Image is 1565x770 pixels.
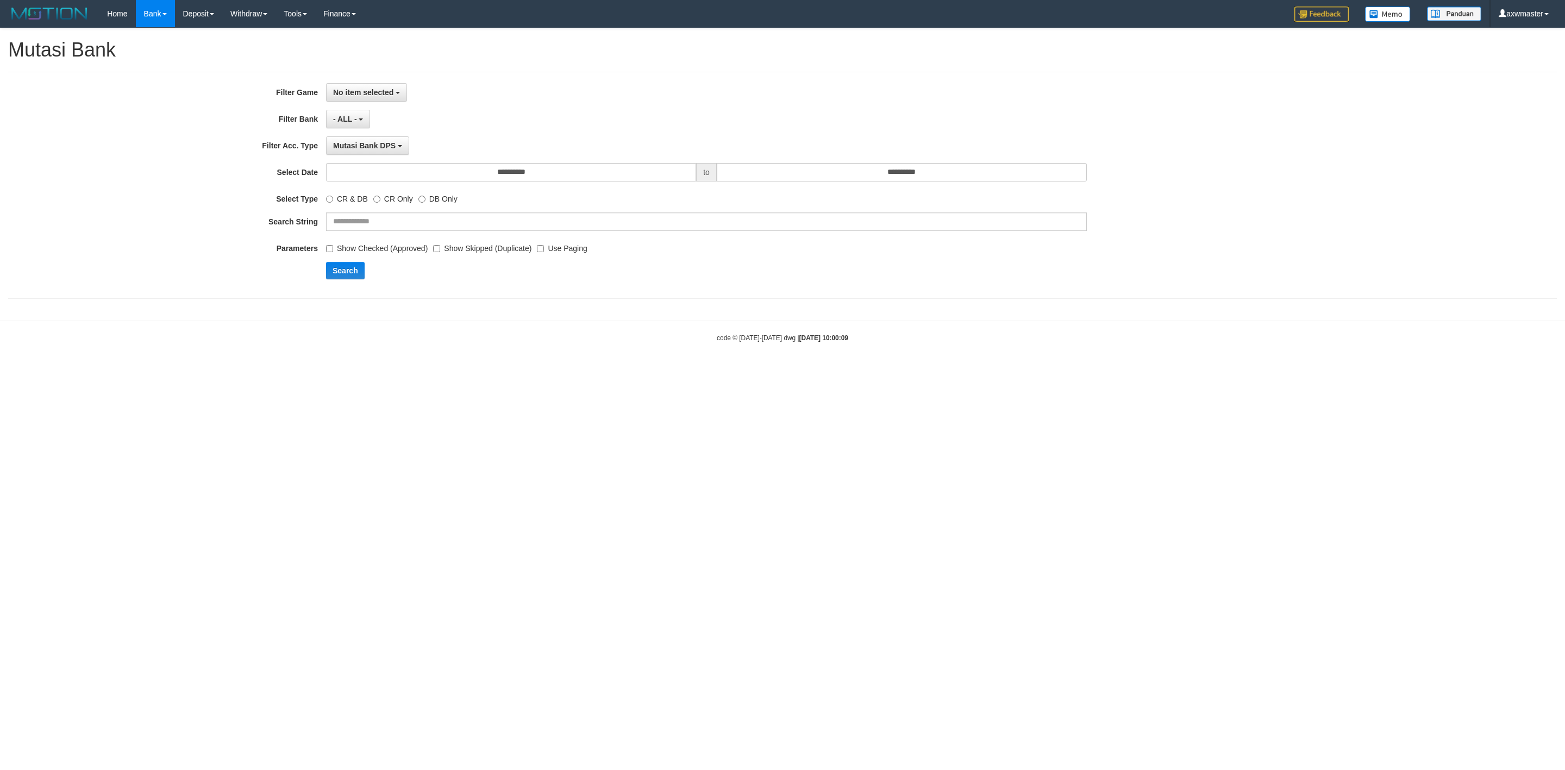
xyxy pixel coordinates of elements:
[418,196,425,203] input: DB Only
[1427,7,1481,21] img: panduan.png
[326,83,407,102] button: No item selected
[1365,7,1411,22] img: Button%20Memo.svg
[433,239,531,254] label: Show Skipped (Duplicate)
[8,5,91,22] img: MOTION_logo.png
[1294,7,1349,22] img: Feedback.jpg
[326,239,428,254] label: Show Checked (Approved)
[696,163,717,181] span: to
[373,190,413,204] label: CR Only
[717,334,848,342] small: code © [DATE]-[DATE] dwg |
[333,141,396,150] span: Mutasi Bank DPS
[326,196,333,203] input: CR & DB
[326,136,409,155] button: Mutasi Bank DPS
[326,190,368,204] label: CR & DB
[326,262,365,279] button: Search
[326,245,333,252] input: Show Checked (Approved)
[373,196,380,203] input: CR Only
[537,239,587,254] label: Use Paging
[799,334,848,342] strong: [DATE] 10:00:09
[333,115,357,123] span: - ALL -
[333,88,393,97] span: No item selected
[537,245,544,252] input: Use Paging
[433,245,440,252] input: Show Skipped (Duplicate)
[8,39,1557,61] h1: Mutasi Bank
[326,110,370,128] button: - ALL -
[418,190,458,204] label: DB Only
